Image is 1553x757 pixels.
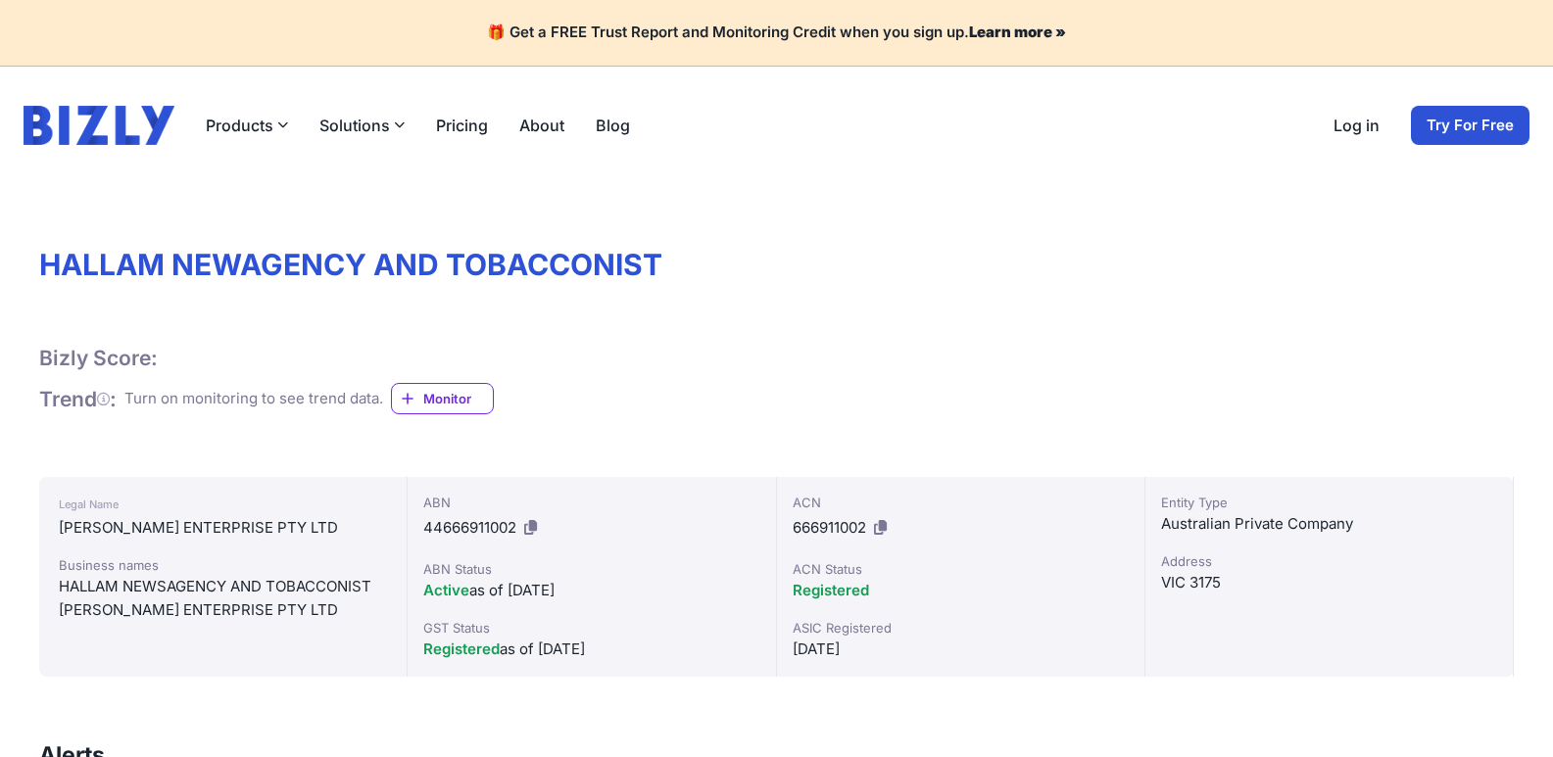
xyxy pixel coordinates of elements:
div: [PERSON_NAME] ENTERPRISE PTY LTD [59,516,387,540]
span: 666911002 [793,518,866,537]
span: Monitor [423,389,493,408]
a: Monitor [391,383,494,414]
h1: HALLAM NEWAGENCY AND TOBACCONIST [39,247,1514,282]
div: [PERSON_NAME] ENTERPRISE PTY LTD [59,598,387,622]
button: Solutions [319,114,405,137]
button: Products [206,114,288,137]
h1: Trend : [39,386,117,412]
div: Australian Private Company [1161,512,1497,536]
div: Business names [59,555,387,575]
a: Blog [596,114,630,137]
span: Registered [423,639,500,658]
div: Turn on monitoring to see trend data. [124,388,383,410]
div: Address [1161,551,1497,571]
div: as of [DATE] [423,579,759,602]
div: VIC 3175 [1161,571,1497,594]
span: Registered [793,581,869,599]
div: GST Status [423,618,759,638]
div: Entity Type [1161,493,1497,512]
a: Log in [1334,114,1380,137]
span: 44666911002 [423,518,516,537]
h4: 🎁 Get a FREE Trust Report and Monitoring Credit when you sign up. [24,24,1529,42]
div: Legal Name [59,493,387,516]
span: Active [423,581,469,599]
div: ACN Status [793,559,1129,579]
div: [DATE] [793,638,1129,661]
a: Try For Free [1411,106,1529,145]
a: About [519,114,564,137]
div: ACN [793,493,1129,512]
div: HALLAM NEWSAGENCY AND TOBACCONIST [59,575,387,598]
div: ASIC Registered [793,618,1129,638]
div: ABN [423,493,759,512]
a: Pricing [436,114,488,137]
div: as of [DATE] [423,638,759,661]
div: ABN Status [423,559,759,579]
h1: Bizly Score: [39,345,158,371]
a: Learn more » [969,23,1066,41]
